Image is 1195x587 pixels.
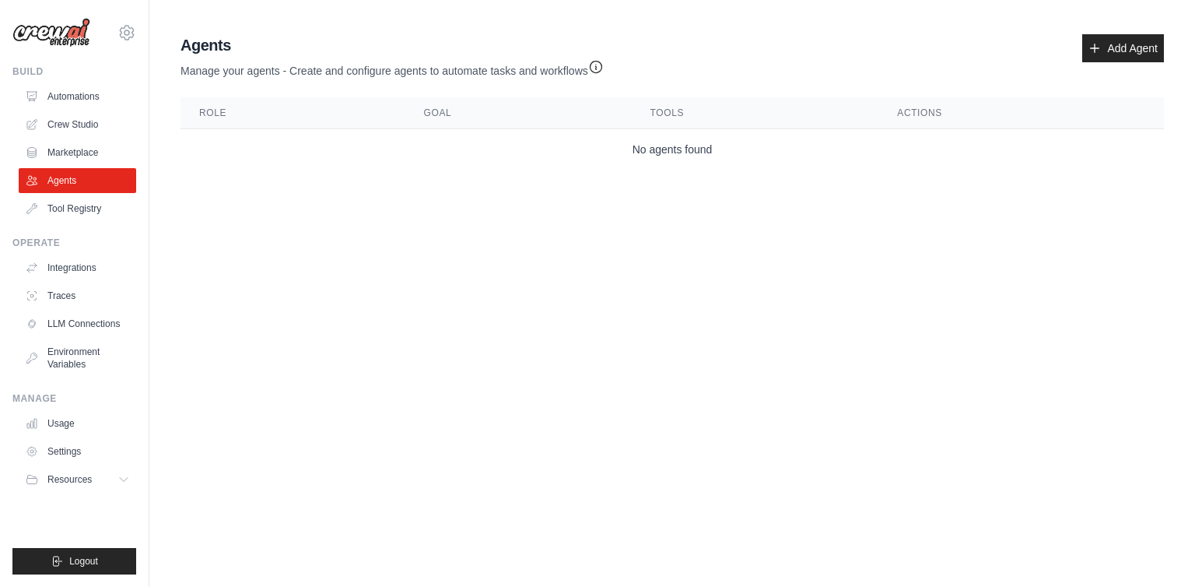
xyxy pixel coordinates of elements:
a: LLM Connections [19,311,136,336]
a: Crew Studio [19,112,136,137]
iframe: Chat Widget [1117,512,1195,587]
button: Resources [19,467,136,492]
a: Integrations [19,255,136,280]
th: Goal [405,97,632,129]
a: Marketplace [19,140,136,165]
a: Usage [19,411,136,436]
a: Traces [19,283,136,308]
p: Manage your agents - Create and configure agents to automate tasks and workflows [180,56,604,79]
a: Add Agent [1082,34,1164,62]
div: Manage [12,392,136,405]
span: Resources [47,473,92,486]
td: No agents found [180,129,1164,170]
span: Logout [69,555,98,568]
img: Logo [12,18,90,47]
button: Logout [12,548,136,575]
div: Build [12,65,136,78]
h2: Agents [180,34,604,56]
a: Tool Registry [19,196,136,221]
div: Operate [12,237,136,249]
a: Environment Variables [19,339,136,377]
a: Agents [19,168,136,193]
a: Automations [19,84,136,109]
th: Actions [878,97,1164,129]
th: Role [180,97,405,129]
th: Tools [632,97,879,129]
a: Settings [19,439,136,464]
